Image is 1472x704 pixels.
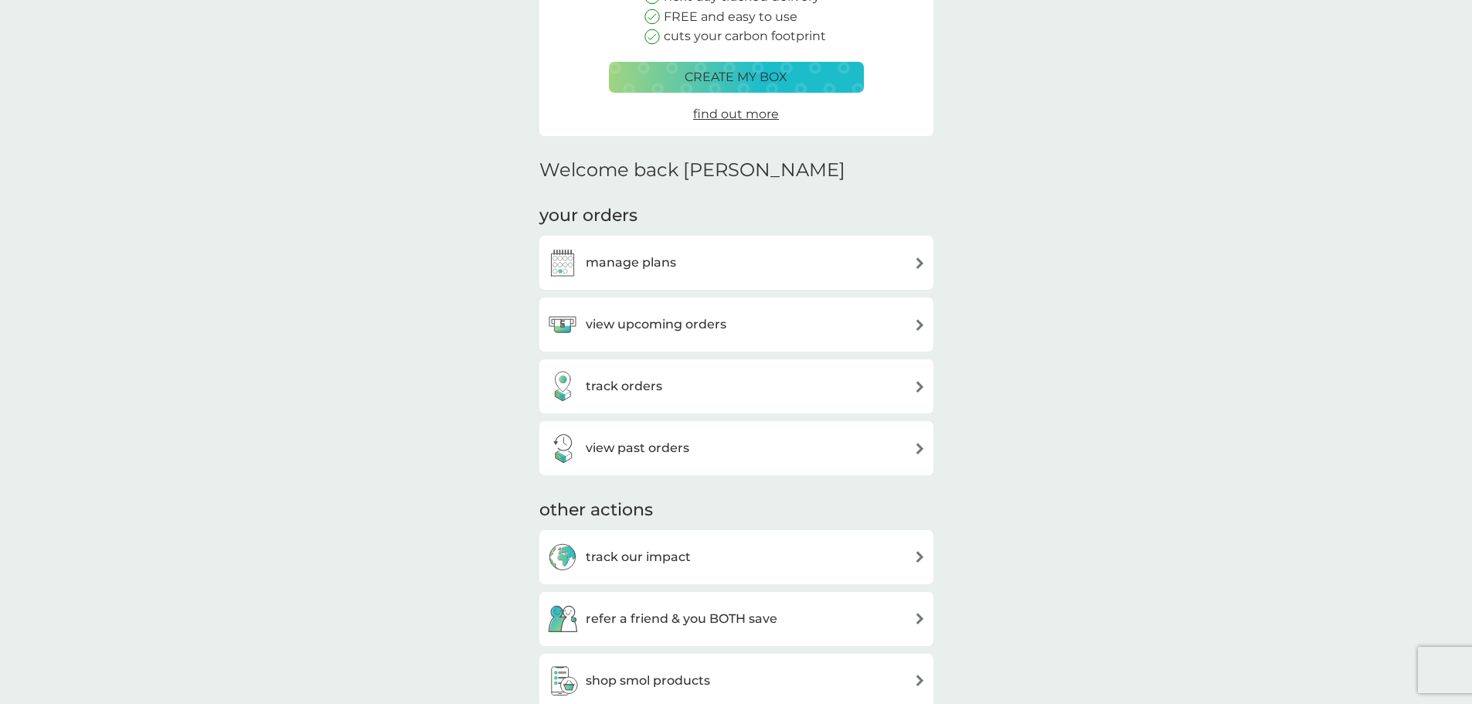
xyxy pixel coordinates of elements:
img: arrow right [914,613,926,624]
h3: track our impact [586,547,691,567]
h3: your orders [539,204,637,228]
h3: track orders [586,376,662,396]
img: arrow right [914,381,926,393]
h3: other actions [539,498,653,522]
span: find out more [693,107,779,121]
h3: view past orders [586,438,689,458]
p: create my box [685,67,787,87]
img: arrow right [914,443,926,454]
h3: shop smol products [586,671,710,691]
h3: refer a friend & you BOTH save [586,609,777,629]
img: arrow right [914,257,926,269]
p: cuts your carbon footprint [664,26,826,46]
img: arrow right [914,675,926,686]
a: find out more [693,104,779,124]
img: arrow right [914,551,926,563]
h3: manage plans [586,253,676,273]
h2: Welcome back [PERSON_NAME] [539,159,845,182]
button: create my box [609,62,864,93]
p: FREE and easy to use [664,7,797,27]
img: arrow right [914,319,926,331]
h3: view upcoming orders [586,315,726,335]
